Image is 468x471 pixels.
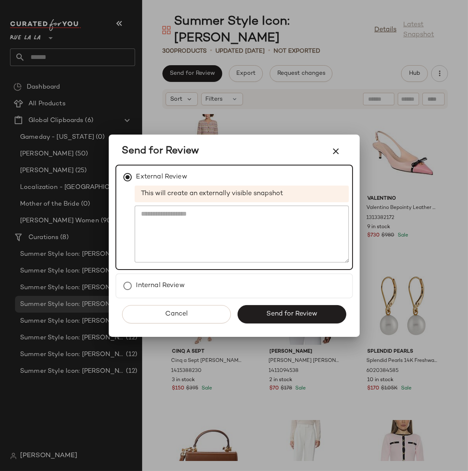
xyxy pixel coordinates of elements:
span: Send for Review [122,145,199,158]
button: Cancel [122,305,231,323]
label: Internal Review [136,278,185,294]
button: Send for Review [238,305,346,323]
span: This will create an externally visible snapshot [135,186,349,202]
span: Send for Review [266,310,317,318]
label: External Review [136,169,187,186]
span: Cancel [165,310,188,318]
